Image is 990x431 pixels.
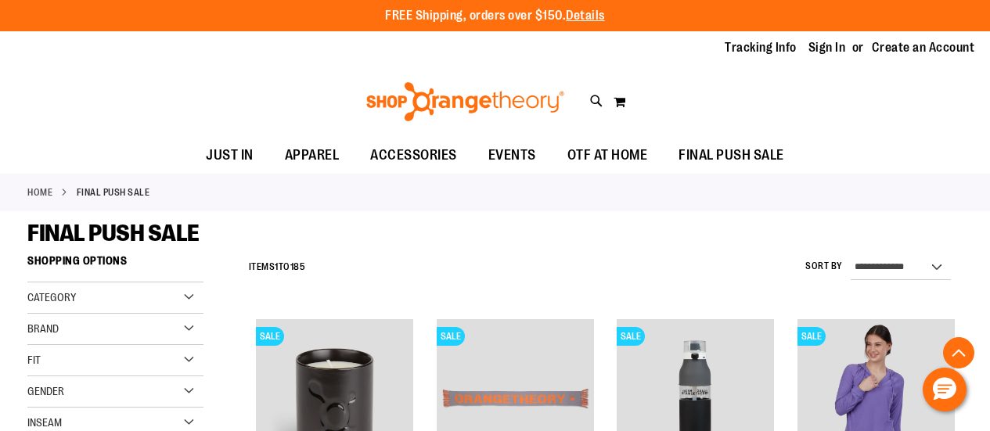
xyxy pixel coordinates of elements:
h2: Items to [249,255,306,279]
span: Category [27,291,76,303]
a: Home [27,185,52,199]
a: JUST IN [190,138,269,174]
span: SALE [437,327,465,346]
img: Shop Orangetheory [364,82,567,121]
a: FINAL PUSH SALE [663,138,800,173]
a: APPAREL [269,138,355,174]
span: Inseam [27,416,62,429]
strong: Shopping Options [27,247,203,282]
a: Sign In [808,39,846,56]
span: SALE [617,327,645,346]
span: OTF AT HOME [567,138,648,173]
span: 1 [275,261,279,272]
span: Brand [27,322,59,335]
a: Details [566,9,605,23]
span: APPAREL [285,138,340,173]
span: 185 [290,261,306,272]
button: Back To Top [943,337,974,368]
a: Create an Account [872,39,975,56]
span: JUST IN [206,138,254,173]
a: Tracking Info [725,39,797,56]
a: EVENTS [473,138,552,174]
span: FINAL PUSH SALE [27,220,200,246]
button: Hello, have a question? Let’s chat. [923,368,967,411]
a: OTF AT HOME [552,138,664,174]
a: ACCESSORIES [355,138,473,174]
span: Fit [27,354,41,366]
span: ACCESSORIES [370,138,457,173]
label: Sort By [805,260,843,273]
strong: FINAL PUSH SALE [77,185,150,199]
span: EVENTS [488,138,536,173]
span: SALE [256,327,284,346]
span: FINAL PUSH SALE [679,138,784,173]
span: Gender [27,385,64,397]
p: FREE Shipping, orders over $150. [385,7,605,25]
span: SALE [797,327,826,346]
